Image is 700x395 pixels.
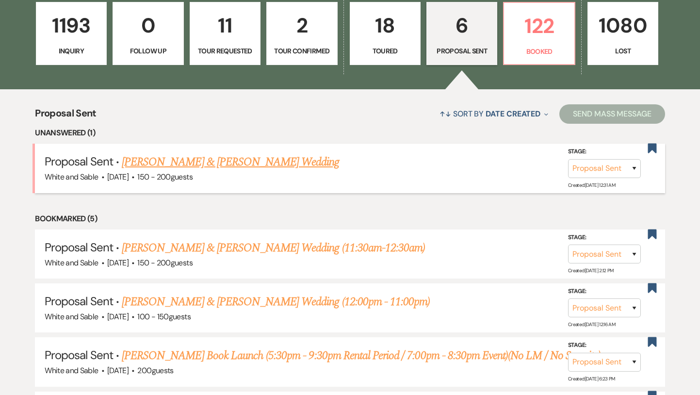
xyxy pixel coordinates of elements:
a: 18Toured [350,2,421,65]
span: Date Created [486,109,540,119]
span: Proposal Sent [45,294,113,309]
span: White and Sable [45,172,98,182]
span: ↑↓ [440,109,451,119]
span: [DATE] [107,172,129,182]
p: 2 [273,9,331,42]
span: Proposal Sent [45,240,113,255]
p: Tour Requested [196,46,254,56]
span: Created: [DATE] 6:23 PM [568,376,615,382]
span: [DATE] [107,312,129,322]
span: 200 guests [137,365,173,376]
p: Proposal Sent [433,46,491,56]
a: [PERSON_NAME] & [PERSON_NAME] Wedding [122,153,339,171]
a: 122Booked [503,2,575,65]
span: Proposal Sent [45,347,113,362]
span: White and Sable [45,258,98,268]
p: Follow Up [119,46,177,56]
span: [DATE] [107,258,129,268]
li: Bookmarked (5) [35,213,665,225]
p: 1080 [594,9,652,42]
a: [PERSON_NAME] & [PERSON_NAME] Wedding (12:00pm - 11:00pm) [122,293,430,311]
button: Sort By Date Created [436,101,552,127]
span: 150 - 200 guests [137,258,192,268]
a: 1080Lost [587,2,658,65]
button: Send Mass Message [559,104,665,124]
a: 11Tour Requested [190,2,260,65]
li: Unanswered (1) [35,127,665,139]
p: Tour Confirmed [273,46,331,56]
span: White and Sable [45,312,98,322]
p: Toured [356,46,414,56]
p: 11 [196,9,254,42]
label: Stage: [568,147,641,157]
span: Proposal Sent [35,106,97,127]
p: 18 [356,9,414,42]
span: White and Sable [45,365,98,376]
p: Lost [594,46,652,56]
label: Stage: [568,232,641,243]
span: Created: [DATE] 12:16 AM [568,321,615,328]
p: Booked [510,46,568,57]
a: 2Tour Confirmed [266,2,337,65]
span: Created: [DATE] 12:31 AM [568,181,615,188]
p: 1193 [42,9,100,42]
a: [PERSON_NAME] Book Launch (5:30pm - 9:30pm Rental Period / 7:00pm - 8:30pm Event)(No LM / No Secu... [122,347,601,364]
a: 6Proposal Sent [426,2,497,65]
p: Inquiry [42,46,100,56]
label: Stage: [568,340,641,351]
a: [PERSON_NAME] & [PERSON_NAME] Wedding (11:30am-12:30am) [122,239,425,257]
p: 0 [119,9,177,42]
span: Created: [DATE] 2:12 PM [568,267,614,274]
span: Proposal Sent [45,154,113,169]
label: Stage: [568,286,641,297]
span: 100 - 150 guests [137,312,190,322]
a: 0Follow Up [113,2,183,65]
a: 1193Inquiry [36,2,107,65]
span: 150 - 200 guests [137,172,192,182]
p: 6 [433,9,491,42]
span: [DATE] [107,365,129,376]
p: 122 [510,10,568,42]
